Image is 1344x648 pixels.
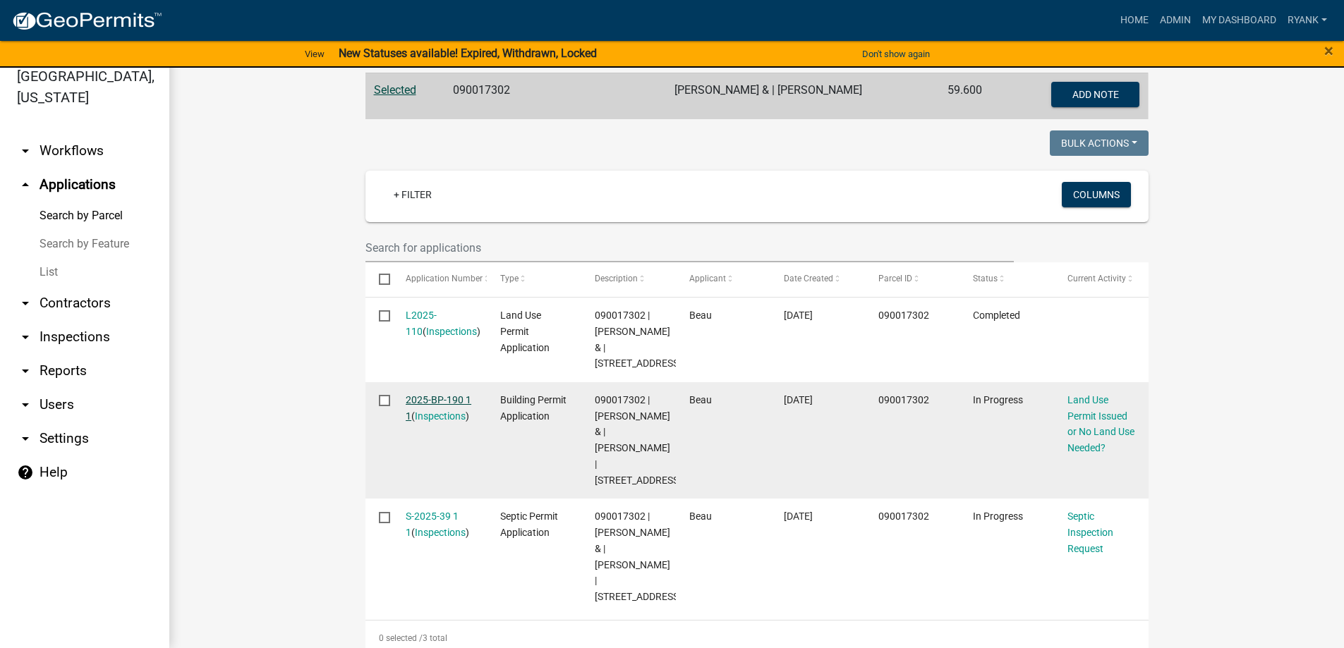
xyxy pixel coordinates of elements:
span: Current Activity [1067,274,1126,283]
a: Home [1115,7,1154,34]
a: View [299,42,330,66]
a: S-2025-39 1 1 [406,511,459,538]
datatable-header-cell: Applicant [676,262,770,296]
datatable-header-cell: Application Number [392,262,487,296]
span: Applicant [689,274,726,283]
i: arrow_drop_up [17,176,34,193]
span: In Progress [973,394,1023,405]
span: Septic Permit Application [500,511,558,538]
a: 2025-BP-190 1 1 [406,394,471,422]
button: Columns [1062,182,1131,207]
a: Selected [374,83,416,97]
span: × [1324,41,1333,61]
a: + Filter [382,182,443,207]
span: Parcel ID [878,274,912,283]
div: ( ) [406,392,473,424]
span: 0 selected / [379,633,423,643]
span: 07/15/2025 [784,394,813,405]
span: 07/15/2025 [784,511,813,522]
span: Add Note [1072,88,1119,99]
datatable-header-cell: Type [487,262,581,296]
i: arrow_drop_down [17,396,34,413]
span: Status [973,274,998,283]
span: Beau [689,511,712,522]
button: Close [1324,42,1333,59]
a: Inspections [415,527,466,538]
span: 090017302 | JACOB BARTHELEMY & | DANIELLE BARTHELEMY | 3195 65TH AVE NE SAUK RAPIDS MN 56379 [595,511,682,602]
span: Beau [689,394,712,405]
span: Description [595,274,638,283]
a: Septic Inspection Request [1067,511,1113,554]
span: Completed [973,310,1020,321]
td: 090017302 [444,73,543,119]
datatable-header-cell: Select [365,262,392,296]
span: 090017302 | JACOB BARTHELEMY & | DANIELLE BARTHELEMY | 3195 65TH AVE NE [595,394,682,486]
strong: New Statuses available! Expired, Withdrawn, Locked [339,47,597,60]
i: arrow_drop_down [17,295,34,312]
i: arrow_drop_down [17,329,34,346]
span: 090017302 [878,394,929,405]
i: arrow_drop_down [17,362,34,379]
td: [PERSON_NAME] & | [PERSON_NAME] [666,73,939,119]
span: Beau [689,310,712,321]
span: Land Use Permit Application [500,310,550,353]
a: Land Use Permit Issued or No Land Use Needed? [1067,394,1134,453]
div: ( ) [406,508,473,541]
i: arrow_drop_down [17,430,34,447]
a: Inspections [426,326,477,337]
td: 59.600 [939,73,1007,119]
span: Type [500,274,519,283]
a: L2025-110 [406,310,437,337]
input: Search for applications [365,233,1015,262]
button: Don't show again [856,42,936,66]
span: 08/05/2025 [784,310,813,321]
a: Inspections [415,410,466,422]
span: 090017302 [878,310,929,321]
datatable-header-cell: Date Created [770,262,865,296]
span: In Progress [973,511,1023,522]
a: My Dashboard [1197,7,1282,34]
a: RyanK [1282,7,1333,34]
div: ( ) [406,307,473,340]
datatable-header-cell: Description [581,262,676,296]
datatable-header-cell: Current Activity [1054,262,1149,296]
button: Add Note [1051,82,1139,107]
i: help [17,464,34,481]
span: Date Created [784,274,833,283]
i: arrow_drop_down [17,142,34,159]
datatable-header-cell: Status [959,262,1054,296]
button: Bulk Actions [1050,130,1149,156]
span: Building Permit Application [500,394,567,422]
datatable-header-cell: Parcel ID [865,262,959,296]
a: Admin [1154,7,1197,34]
span: 090017302 [878,511,929,522]
span: Application Number [406,274,483,283]
span: 090017302 | JACOB BARTHELEMY & | 3195 65TH AVE NE - SAUK RAPIDS, MN 56379 [595,310,682,369]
